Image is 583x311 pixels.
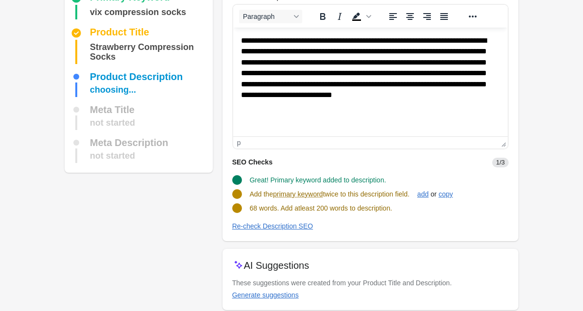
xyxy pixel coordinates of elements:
[90,105,135,115] div: Meta Title
[413,185,432,203] button: add
[439,190,453,198] div: copy
[232,291,299,299] div: Generate suggestions
[228,286,303,304] button: Generate suggestions
[90,148,135,163] div: not started
[273,189,323,199] span: primary keyword
[228,217,317,235] button: Re-check Description SEO
[232,279,452,287] span: These suggestions were created from your Product Title and Description.
[239,10,302,23] button: Blocks
[233,28,508,136] iframe: Rich Text Area
[90,5,186,19] div: vix compression socks
[402,10,418,23] button: Align center
[237,139,241,147] div: p
[429,189,438,199] span: or
[419,10,435,23] button: Align right
[232,158,273,166] span: SEO Checks
[90,27,149,39] div: Product Title
[90,115,135,130] div: not started
[90,40,209,64] div: Strawberry Compression Socks
[436,10,452,23] button: Justify
[331,10,348,23] button: Italic
[90,72,183,82] div: Product Description
[244,259,309,272] p: AI Suggestions
[385,10,401,23] button: Align left
[90,82,136,97] div: choosing...
[492,158,509,167] span: 1/3
[464,10,481,23] button: Reveal or hide additional toolbar items
[497,137,508,148] div: Press the Up and Down arrow keys to resize the editor.
[250,204,392,212] span: 68 words. Add atleast 200 words to description.
[232,222,313,230] div: Re-check Description SEO
[250,190,410,198] span: Add the twice to this description field.
[243,13,291,20] span: Paragraph
[250,176,386,184] span: Great! Primary keyword added to description.
[90,138,168,147] div: Meta Description
[435,185,457,203] button: copy
[348,10,373,23] div: Background color
[314,10,331,23] button: Bold
[417,190,429,198] div: add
